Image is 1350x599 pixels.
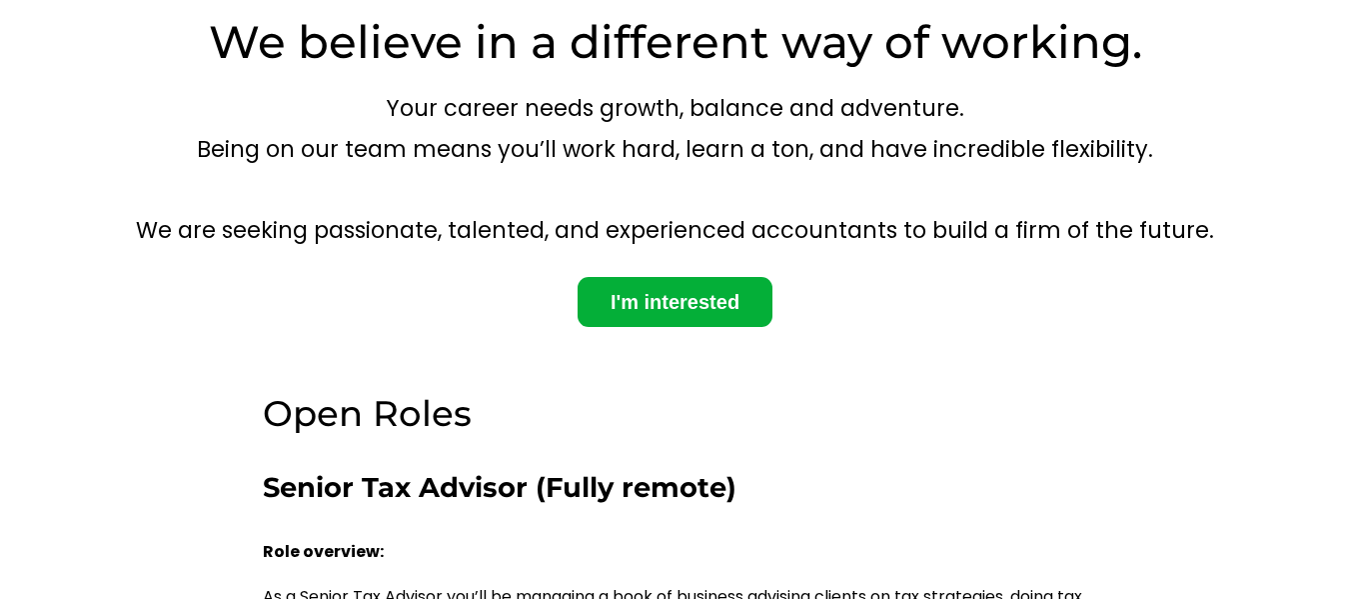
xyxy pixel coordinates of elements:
strong: Role overview: [263,540,384,563]
strong: Senior Tax Advisor (Fully remote) [263,471,736,504]
h2: We believe in a different way of working. [54,13,1296,72]
a: I'm interested [578,277,772,327]
h3: Open Roles [263,390,1087,437]
p: Your career needs growth, balance and adventure. Being on our team means you’ll work hard, learn ... [54,88,1296,250]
